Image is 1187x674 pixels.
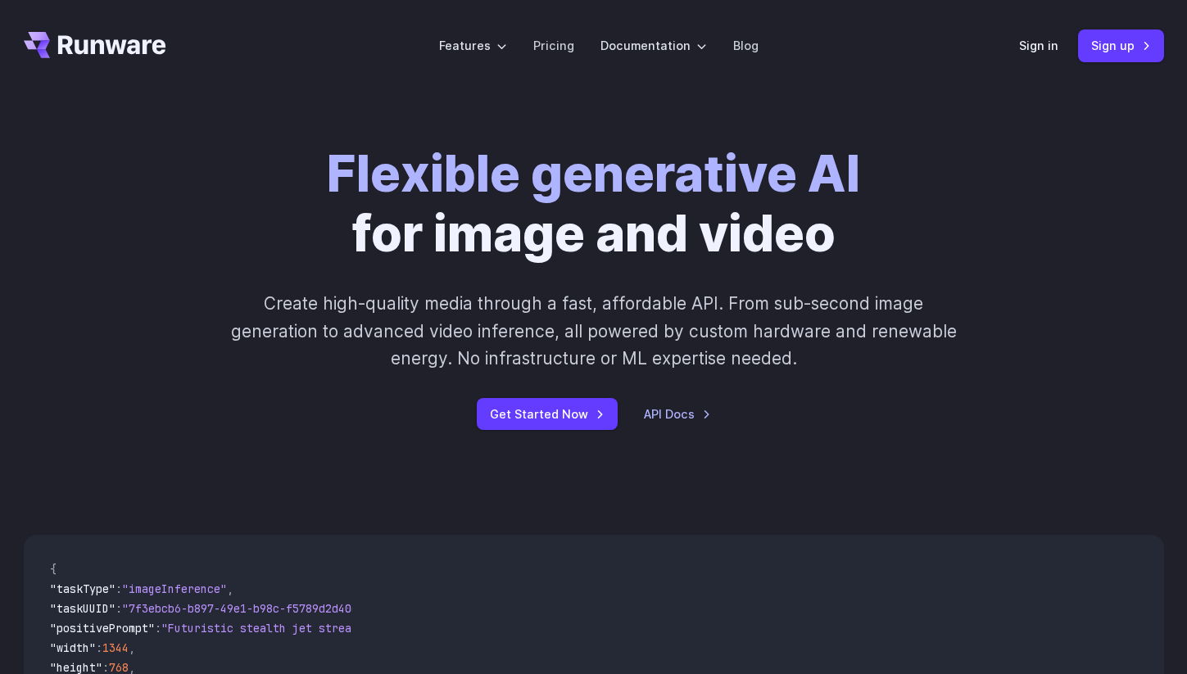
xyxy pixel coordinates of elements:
h1: for image and video [327,144,860,264]
span: , [227,581,233,596]
span: , [129,640,135,655]
a: Get Started Now [477,398,618,430]
a: Sign in [1019,36,1058,55]
span: 1344 [102,640,129,655]
span: "7f3ebcb6-b897-49e1-b98c-f5789d2d40d7" [122,601,371,616]
span: : [96,640,102,655]
span: "taskUUID" [50,601,116,616]
p: Create high-quality media through a fast, affordable API. From sub-second image generation to adv... [229,290,958,372]
label: Features [439,36,507,55]
a: API Docs [644,405,711,423]
span: "Futuristic stealth jet streaking through a neon-lit cityscape with glowing purple exhaust" [161,621,758,636]
span: "imageInference" [122,581,227,596]
a: Sign up [1078,29,1164,61]
strong: Flexible generative AI [327,143,860,204]
span: "width" [50,640,96,655]
a: Blog [733,36,759,55]
span: : [155,621,161,636]
span: "taskType" [50,581,116,596]
span: : [116,581,122,596]
label: Documentation [600,36,707,55]
span: : [116,601,122,616]
span: { [50,562,57,577]
a: Go to / [24,32,166,58]
a: Pricing [533,36,574,55]
span: "positivePrompt" [50,621,155,636]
